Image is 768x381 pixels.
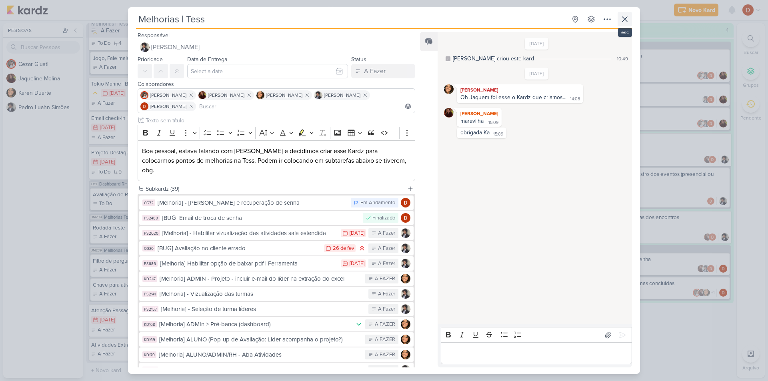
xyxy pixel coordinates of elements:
[351,56,366,63] label: Status
[488,120,498,126] div: 15:09
[160,289,364,299] div: [Melhoria] - Vizualização das turmas
[140,42,150,52] img: Pedro Luahn Simões
[460,118,484,124] div: maravilha
[401,365,410,375] img: Pedro Luahn Simões
[401,259,410,268] img: Pedro Luahn Simões
[198,102,413,111] input: Buscar
[139,195,414,210] button: CG72 [Melhoria] - [PERSON_NAME] e recuperação de senha Em Andamento
[142,275,157,282] div: KD247
[441,342,632,364] div: Editor editing area: main
[364,66,386,76] div: A Fazer
[138,40,415,54] button: [PERSON_NAME]
[142,306,158,312] div: PS2157
[159,335,361,344] div: [Melhoria] ALUNO (Pop-up de Avaliação: Lider acompanha o projeto?)
[256,91,264,99] img: Karen Duarte
[378,305,395,313] div: A Fazer
[324,92,360,99] span: [PERSON_NAME]
[444,108,454,118] img: Jaqueline Molina
[444,84,454,94] img: Karen Duarte
[142,215,160,221] div: PS2480
[162,213,359,223] div: [BUG] Email de troca de senha
[142,367,158,373] div: PS2173
[458,110,500,118] div: [PERSON_NAME]
[160,365,364,375] div: [Melhoria] Divisão de atividades sala estendida
[401,198,410,207] img: Davi Elias Teixeira
[333,246,354,251] div: 26 de fev
[139,271,414,286] button: KD247 [Melhoria] ADMIN - Projeto - incluir e-mail do líder na extração do excel A FAZER
[401,350,410,359] img: Karen Duarte
[142,230,160,236] div: PS2020
[617,55,628,62] div: 10:49
[187,56,227,63] label: Data de Entrega
[150,92,186,99] span: [PERSON_NAME]
[493,131,503,138] div: 15:09
[136,12,566,26] input: Kard Sem Título
[375,275,395,283] div: A FAZER
[138,125,415,140] div: Editor toolbar
[142,245,155,251] div: CG30
[375,351,395,359] div: A FAZER
[138,140,415,182] div: Editor editing area: main
[378,366,395,374] div: A Fazer
[351,64,415,78] button: A Fazer
[142,260,158,267] div: PS686
[159,320,351,329] div: [Melhoria] ADMIn > Pré-banca (dashboard)
[146,185,404,193] div: Subkardz (39)
[375,336,395,344] div: A FAZER
[160,259,337,268] div: [Melhoria] Habilitar opção de baixar pdf | Ferramenta
[401,335,410,344] img: Karen Duarte
[139,302,414,316] button: PS2157 [Melhoria] - Seleção de turma líderes A Fazer
[378,260,395,268] div: A Fazer
[570,96,580,102] div: 14:08
[401,274,410,283] img: Karen Duarte
[350,231,364,236] div: [DATE]
[139,241,414,255] button: CG30 [BUG] Avaliação no cliente errado 26 de fev A Fazer
[378,229,395,237] div: A Fazer
[151,42,200,52] span: [PERSON_NAME]
[159,350,361,359] div: [Melhoria] ALUNO/ADMIN/RH - Aba Atividades
[208,92,244,99] span: [PERSON_NAME]
[142,321,157,327] div: KD168
[161,305,364,314] div: [Melhoria] - Seleção de turma líderes
[618,28,632,37] div: esc
[266,92,302,99] span: [PERSON_NAME]
[441,327,632,343] div: Editor toolbar
[139,347,414,362] button: KD170 [Melhoria] ALUNO/ADMIN/RH - Aba Atividades A FAZER
[139,332,414,347] button: KD169 [Melhoria] ALUNO (Pop-up de Avaliação: Lider acompanha o projeto?) A FAZER
[372,214,395,222] div: Finalizado
[139,256,414,271] button: PS686 [Melhoria] Habilitar opção de baixar pdf | Ferramenta [DATE] A Fazer
[139,287,414,301] button: PS2141 [Melhoria] - Vizualização das turmas A Fazer
[142,146,411,175] p: Boa pessoal, estava falando com [PERSON_NAME] e decidimos criar esse Kardz para colocarmos pontos...
[378,245,395,253] div: A Fazer
[139,226,414,240] button: PS2020 [Melhoria] - Habilitar vizualização das atividades sala estendida [DATE] A Fazer
[140,102,148,110] img: Davi Elias Teixeira
[160,274,361,283] div: [Melhoria] ADMIN - Projeto - incluir e-mail do líder na extração do excel
[401,213,410,223] img: Davi Elias Teixeira
[138,56,163,63] label: Prioridade
[401,289,410,299] img: Pedro Luahn Simões
[360,199,395,207] div: Em Andamento
[378,290,395,298] div: A Fazer
[139,363,414,377] button: PS2173 [Melhoria] Divisão de atividades sala estendida A Fazer
[358,244,366,252] div: Prioridade Alta
[198,91,206,99] img: Jaqueline Molina
[401,228,410,238] img: Pedro Luahn Simões
[142,199,155,206] div: CG72
[139,317,414,331] button: KD168 [Melhoria] ADMIn > Pré-banca (dashboard) A FAZER
[460,129,490,136] div: obrigada Ka
[401,243,410,253] img: Pedro Luahn Simões
[144,116,415,125] input: Texto sem título
[401,319,410,329] img: Karen Duarte
[158,198,347,207] div: [Melhoria] - [PERSON_NAME] e recuperação de senha
[458,86,582,94] div: [PERSON_NAME]
[350,261,364,266] div: [DATE]
[314,91,322,99] img: Pedro Luahn Simões
[142,351,156,358] div: KD170
[401,304,410,314] img: Pedro Luahn Simões
[375,321,395,329] div: A FAZER
[162,229,337,238] div: [Melhoria] - Habilitar vizualização das atividades sala estendida
[142,336,157,343] div: KD169
[355,320,363,328] div: Prioridade Baixa
[158,244,320,253] div: [BUG] Avaliação no cliente errado
[138,80,415,88] div: Colaboradores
